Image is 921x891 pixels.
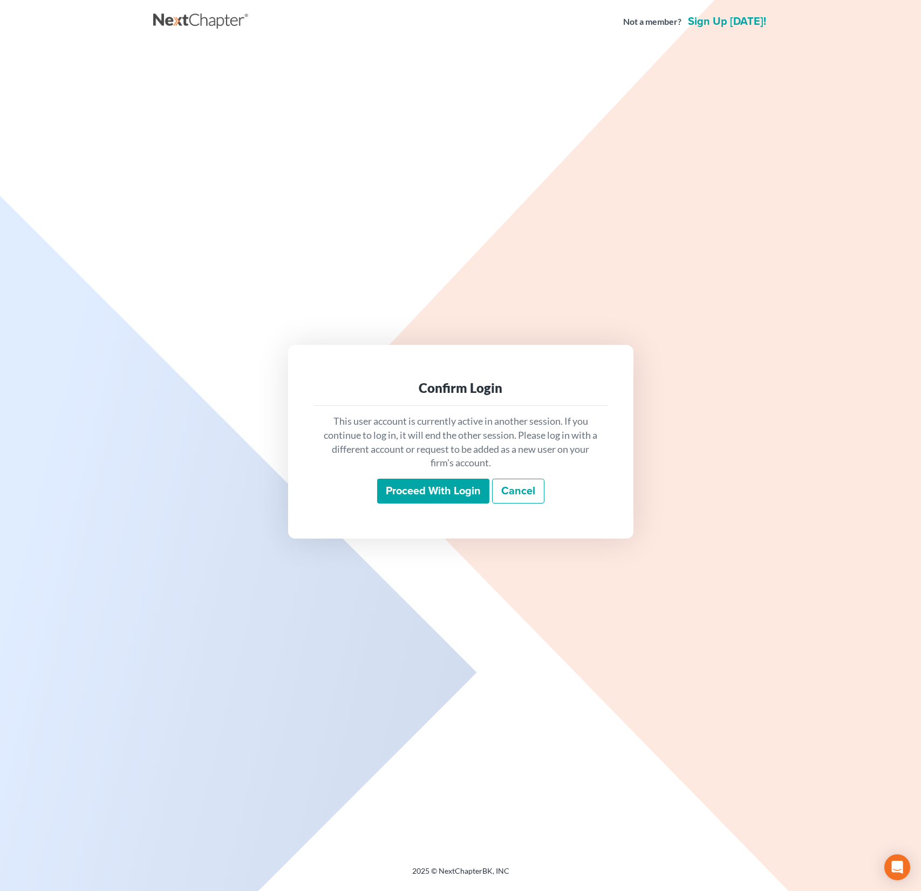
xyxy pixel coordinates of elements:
div: Open Intercom Messenger [884,854,910,880]
div: 2025 © NextChapterBK, INC [153,866,768,885]
strong: Not a member? [623,16,681,28]
div: Confirm Login [323,379,599,397]
a: Cancel [492,479,544,504]
input: Proceed with login [377,479,489,504]
a: Sign up [DATE]! [686,16,768,27]
p: This user account is currently active in another session. If you continue to log in, it will end ... [323,414,599,470]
